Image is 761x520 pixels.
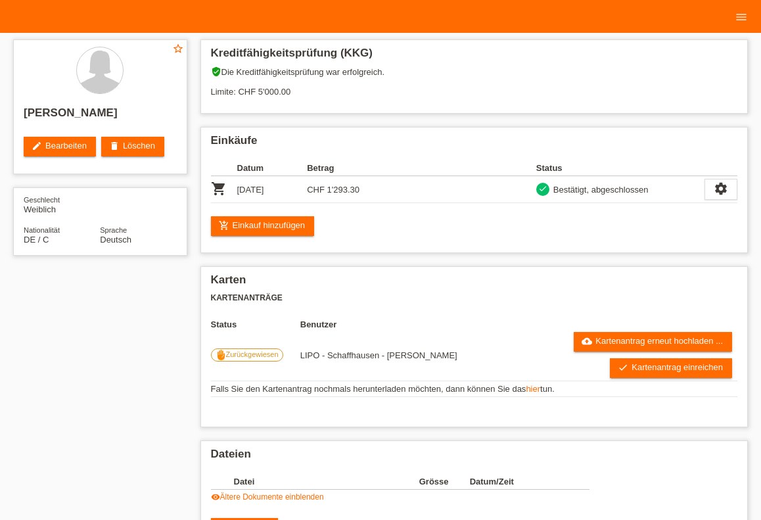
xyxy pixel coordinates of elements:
i: menu [735,11,748,24]
td: Falls Sie den Kartenantrag nochmals herunterladen möchten, dann können Sie das tun. [211,381,738,397]
td: CHF 1'293.30 [307,176,377,203]
span: Zurückgewiesen [226,350,279,358]
i: check [618,362,628,373]
i: check [538,184,547,193]
a: cloud_uploadKartenantrag erneut hochladen ... [574,332,732,352]
a: editBearbeiten [24,137,96,156]
th: Datei [234,474,419,490]
th: Datum [237,160,308,176]
i: delete [109,141,120,151]
div: Die Kreditfähigkeitsprüfung war erfolgreich. Limite: CHF 5'000.00 [211,66,738,106]
i: settings [714,181,728,196]
a: add_shopping_cartEinkauf hinzufügen [211,216,315,236]
i: add_shopping_cart [219,220,229,231]
span: Sprache [100,226,127,234]
a: visibilityÄltere Dokumente einblenden [211,492,324,502]
a: star_border [172,43,184,57]
i: verified_user [211,66,221,77]
td: [DATE] [237,176,308,203]
h2: [PERSON_NAME] [24,106,177,126]
h2: Dateien [211,448,738,467]
a: deleteLöschen [101,137,164,156]
th: Status [211,319,300,329]
i: cloud_upload [582,336,592,346]
span: Deutschland / C / 03.05.2013 [24,235,49,245]
a: checkKartenantrag einreichen [610,358,732,378]
span: Nationalität [24,226,60,234]
h2: Kreditfähigkeitsprüfung (KKG) [211,47,738,66]
th: Betrag [307,160,377,176]
span: 19.05.2025 [300,350,457,360]
i: star_border [172,43,184,55]
h2: Einkäufe [211,134,738,154]
i: front_hand [216,350,226,360]
i: edit [32,141,42,151]
th: Grösse [419,474,470,490]
th: Status [536,160,704,176]
a: menu [728,12,754,20]
i: POSP00022394 [211,181,227,197]
h2: Karten [211,273,738,293]
div: Bestätigt, abgeschlossen [549,183,649,197]
div: Weiblich [24,195,100,214]
h3: Kartenanträge [211,293,738,303]
span: Deutsch [100,235,131,245]
i: visibility [211,492,220,502]
th: Datum/Zeit [470,474,571,490]
a: hier [526,384,540,394]
th: Benutzer [300,319,511,329]
span: Geschlecht [24,196,60,204]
